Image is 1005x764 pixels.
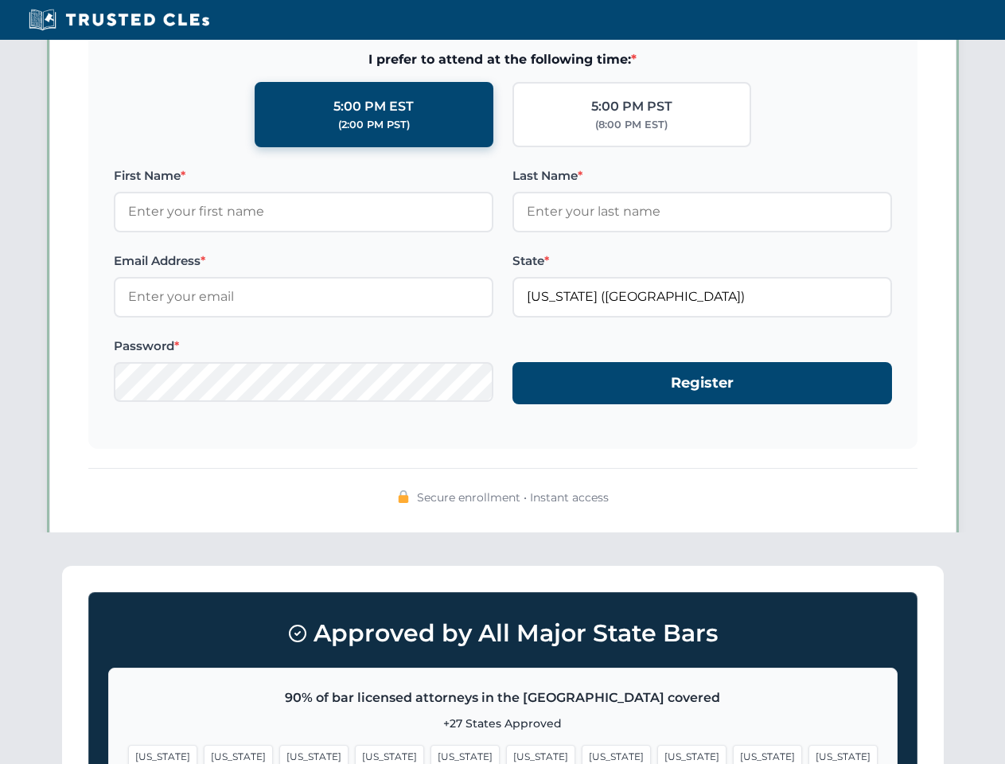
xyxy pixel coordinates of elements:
[512,251,892,271] label: State
[512,362,892,404] button: Register
[114,49,892,70] span: I prefer to attend at the following time:
[114,337,493,356] label: Password
[114,166,493,185] label: First Name
[595,117,668,133] div: (8:00 PM EST)
[591,96,672,117] div: 5:00 PM PST
[24,8,214,32] img: Trusted CLEs
[417,489,609,506] span: Secure enrollment • Instant access
[114,277,493,317] input: Enter your email
[512,192,892,232] input: Enter your last name
[128,688,878,708] p: 90% of bar licensed attorneys in the [GEOGRAPHIC_DATA] covered
[114,251,493,271] label: Email Address
[128,715,878,732] p: +27 States Approved
[338,117,410,133] div: (2:00 PM PST)
[397,490,410,503] img: 🔒
[512,277,892,317] input: Florida (FL)
[512,166,892,185] label: Last Name
[108,612,898,655] h3: Approved by All Major State Bars
[333,96,414,117] div: 5:00 PM EST
[114,192,493,232] input: Enter your first name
